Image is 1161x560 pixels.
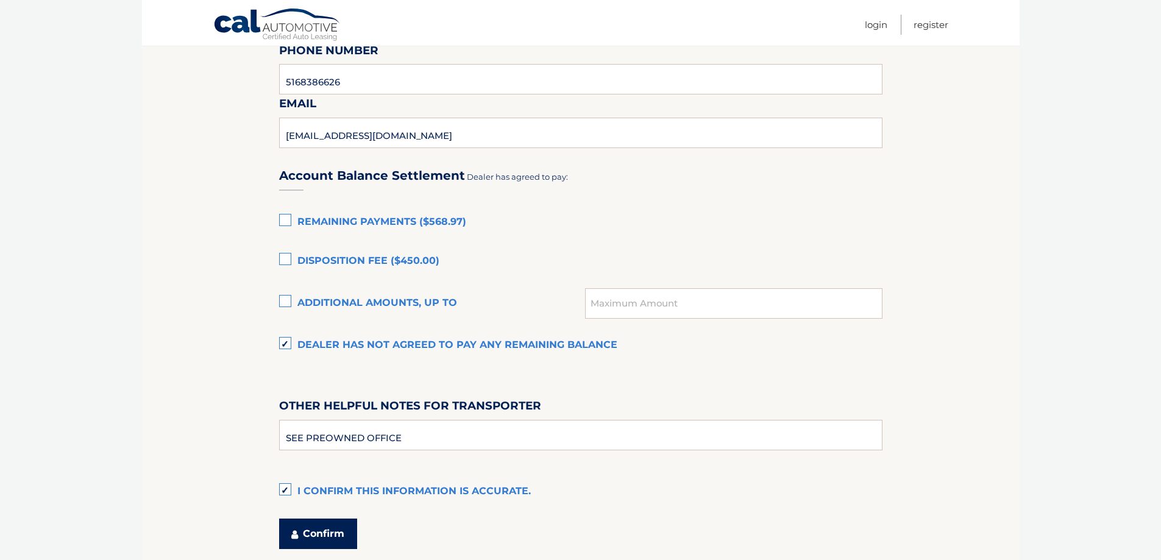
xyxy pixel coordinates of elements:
input: Maximum Amount [585,288,882,319]
label: Dealer has not agreed to pay any remaining balance [279,333,882,358]
label: Disposition Fee ($450.00) [279,249,882,274]
label: Additional amounts, up to [279,291,586,316]
a: Cal Automotive [213,8,341,43]
label: Phone Number [279,41,378,64]
label: I confirm this information is accurate. [279,480,882,504]
button: Confirm [279,519,357,549]
a: Login [865,15,887,35]
label: Other helpful notes for transporter [279,397,541,419]
h3: Account Balance Settlement [279,168,465,183]
span: Dealer has agreed to pay: [467,172,568,182]
label: Email [279,94,316,117]
a: Register [914,15,948,35]
label: Remaining Payments ($568.97) [279,210,882,235]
